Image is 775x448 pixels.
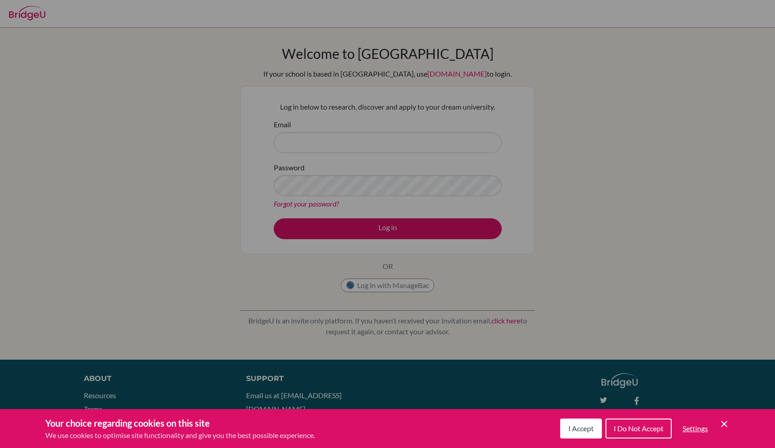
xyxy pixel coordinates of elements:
button: Settings [675,419,715,438]
button: I Do Not Accept [605,419,672,438]
button: Save and close [719,419,730,429]
span: I Do Not Accept [614,424,664,433]
h3: Your choice regarding cookies on this site [45,416,315,430]
span: Settings [683,424,708,433]
p: We use cookies to optimise site functionality and give you the best possible experience. [45,430,315,441]
span: I Accept [568,424,594,433]
button: I Accept [560,419,602,438]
